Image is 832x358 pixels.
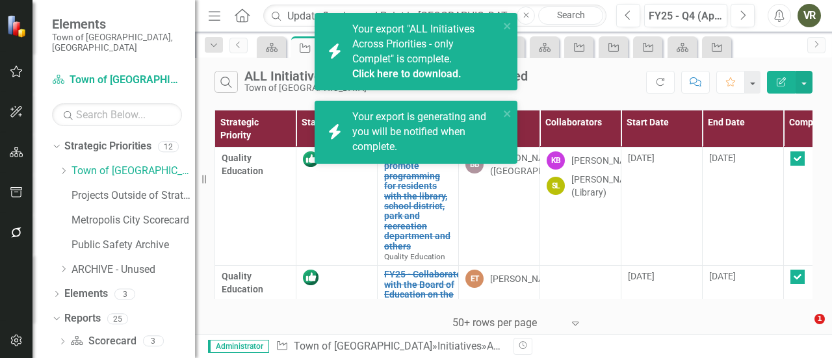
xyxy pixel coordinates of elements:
input: Search ClearPoint... [263,5,606,27]
td: Double-Click to Edit [540,147,621,266]
div: [PERSON_NAME] [490,272,560,285]
a: Elements [64,287,108,301]
button: close [503,18,512,33]
span: Quality Education [222,153,263,176]
td: Double-Click to Edit [621,147,703,266]
a: Reports [64,311,101,326]
td: Double-Click to Edit [459,147,540,266]
div: 3 [143,336,164,347]
a: ARCHIVE - Unused [71,262,195,277]
a: Town of [GEOGRAPHIC_DATA] [52,73,182,88]
div: » » [276,339,504,354]
div: 3 [114,288,135,300]
span: [DATE] [628,271,655,281]
div: Town of [GEOGRAPHIC_DATA] [244,83,528,93]
td: Double-Click to Edit [296,147,378,266]
button: VR [798,4,821,27]
a: Search [538,6,603,25]
div: [PERSON_NAME] [571,154,641,167]
small: Town of [GEOGRAPHIC_DATA], [GEOGRAPHIC_DATA] [52,32,182,53]
div: 12 [158,141,179,152]
div: 25 [107,313,128,324]
iframe: Intercom live chat [788,314,819,345]
td: Double-Click to Edit [703,147,784,266]
td: Double-Click to Edit Right Click for Context Menu [378,147,459,266]
input: Search Below... [52,103,182,126]
div: ALL Initiatives Across Priorities - only Completed [487,340,708,352]
button: FY25 - Q4 (Apr - Jun) [644,4,727,27]
a: Click here to download. [352,68,461,80]
span: Quality Education [222,271,263,294]
span: Quality Education [384,252,445,261]
a: Town of [GEOGRAPHIC_DATA] [294,340,432,352]
a: Scorecard [70,334,136,349]
img: Completed in the Last Quarter [303,151,318,167]
img: ClearPoint Strategy [6,15,29,38]
a: For FY25, cross-promote programming for residents with the library, school district, park and rec... [384,151,452,251]
a: Initiatives [437,340,482,352]
span: [DATE] [628,153,655,163]
button: close [503,106,512,121]
span: 1 [814,314,825,324]
span: Administrator [208,340,269,353]
img: Completed in the Last Quarter [303,270,318,285]
div: FY25 - Q4 (Apr - Jun) [649,8,723,24]
div: Your export is generating and you will be notified when complete. [352,110,499,155]
span: Elements [52,16,182,32]
div: [PERSON_NAME] ([GEOGRAPHIC_DATA]) [490,151,584,177]
a: Strategic Priorities [64,139,151,154]
div: SL [547,177,565,195]
span: Your export "ALL Initiatives Across Priorities - only Complet" is complete. [352,23,496,81]
a: Public Safety Archive [71,238,195,253]
div: ET [465,270,484,288]
a: Town of [GEOGRAPHIC_DATA] [71,164,195,179]
div: ALL Initiatives Across Priorities - only Completed [244,69,528,83]
div: [PERSON_NAME] (Library) [571,173,641,199]
span: [DATE] [709,153,736,163]
div: KB [547,151,565,170]
a: Projects Outside of Strategic Plan [71,188,195,203]
a: Metropolis City Scorecard [71,213,195,228]
span: [DATE] [709,271,736,281]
